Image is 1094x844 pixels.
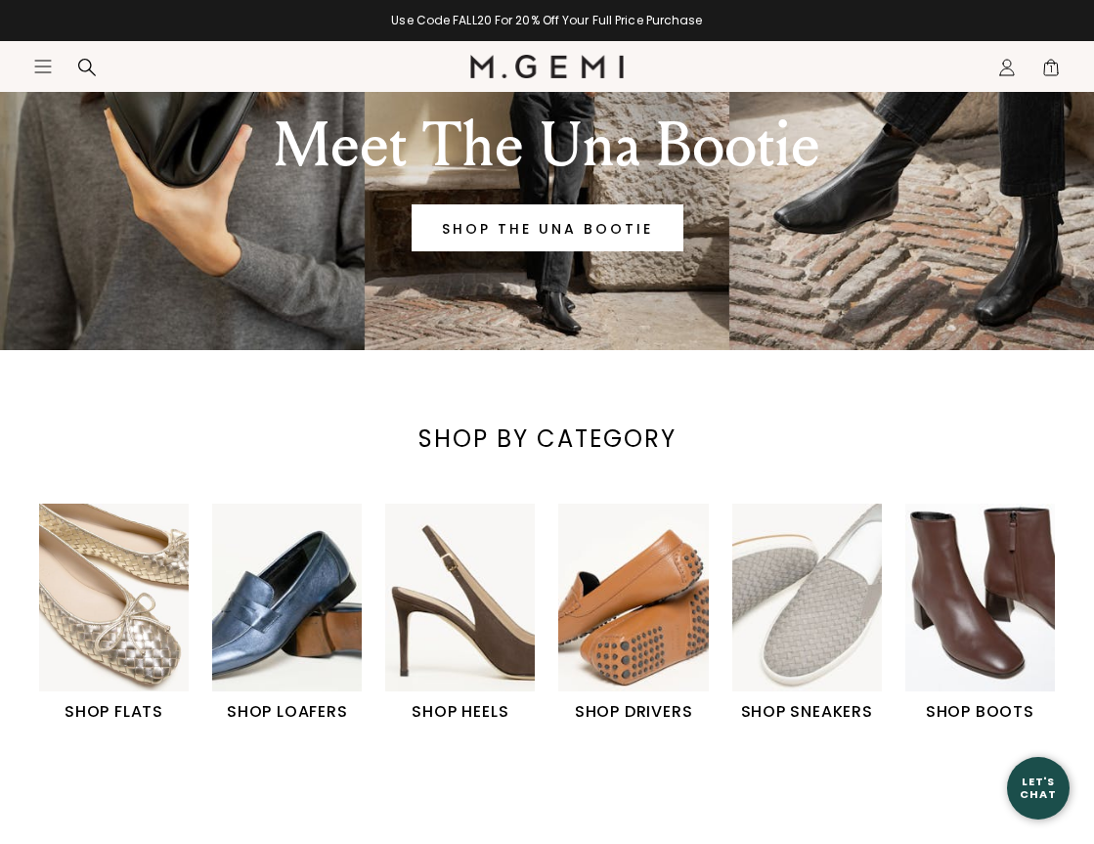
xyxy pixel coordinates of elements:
h1: SHOP LOAFERS [212,700,362,724]
div: 1 / 6 [39,504,212,723]
div: SHOP BY CATEGORY [411,423,684,455]
h1: SHOP DRIVERS [558,700,708,724]
span: 1 [1041,62,1061,81]
a: SHOP BOOTS [905,504,1055,723]
a: SHOP HEELS [385,504,535,723]
a: SHOP DRIVERS [558,504,708,723]
h1: SHOP SNEAKERS [732,700,882,724]
div: 6 / 6 [905,504,1078,723]
h1: SHOP FLATS [39,700,189,724]
div: Let's Chat [1007,776,1070,800]
a: SHOP SNEAKERS [732,504,882,723]
a: Banner primary button [412,204,683,251]
a: SHOP FLATS [39,504,189,723]
div: Meet The Una Bootie [185,111,910,181]
div: 3 / 6 [385,504,558,723]
button: Open site menu [33,57,53,76]
div: 5 / 6 [732,504,905,723]
div: 4 / 6 [558,504,731,723]
img: M.Gemi [470,55,624,78]
h1: SHOP BOOTS [905,700,1055,724]
div: 2 / 6 [212,504,385,723]
h1: SHOP HEELS [385,700,535,724]
a: SHOP LOAFERS [212,504,362,723]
